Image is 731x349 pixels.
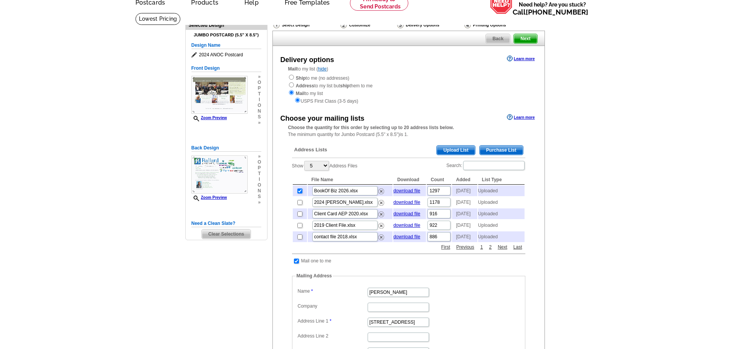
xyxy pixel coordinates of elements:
h5: Need a Clean Slate? [191,220,261,227]
td: Mail one to me [301,257,332,265]
img: Select Design [273,21,280,28]
img: delete.png [378,188,384,194]
label: Search: [446,160,525,171]
h4: Jumbo Postcard (5.5" x 8.5") [191,33,261,38]
div: Select Design [272,21,340,31]
label: Address Line 1 [298,318,367,324]
a: 2 [487,244,493,251]
span: Back [486,34,510,43]
th: Download [393,175,426,185]
td: [DATE] [452,208,477,219]
div: Delivery Options [396,21,464,31]
span: s [257,194,261,200]
a: Previous [454,244,476,251]
td: Uploaded [478,185,525,196]
a: Remove this list [378,198,384,204]
th: Count [427,175,451,185]
strong: Ship [296,75,306,81]
div: USPS First Class (3-5 days) [288,97,529,105]
img: Customize [340,21,347,28]
div: to my list ( ) [273,66,545,105]
th: List Type [478,175,525,185]
label: Address Line 2 [298,333,367,339]
span: n [257,188,261,194]
a: Next [496,244,509,251]
strong: Mail [288,66,297,72]
label: Company [298,303,367,310]
a: Back [485,34,510,44]
a: Remove this list [378,210,384,215]
span: s [257,114,261,120]
a: Last [512,244,524,251]
span: » [257,74,261,80]
a: Remove this list [378,187,384,192]
strong: Mail [296,91,305,96]
a: Remove this list [378,233,384,238]
strong: Address [296,83,314,88]
th: File Name [308,175,393,185]
strong: ship [340,83,350,88]
a: 1 [479,244,485,251]
span: 2024 ANOC Postcard [191,51,261,59]
td: [DATE] [452,231,477,242]
img: delete.png [378,234,384,240]
div: Delivery options [281,55,334,65]
a: hide [318,66,327,72]
span: n [257,108,261,114]
a: download file [393,200,420,205]
span: Upload List [437,146,475,155]
a: Remove this list [378,221,384,227]
th: Added [452,175,477,185]
select: ShowAddress Files [304,161,329,170]
img: small-thumb.jpg [191,76,248,114]
strong: Choose the quantity for this order by selecting up to 20 address lists below. [288,125,454,130]
img: delete.png [378,223,384,229]
h5: Back Design [191,144,261,152]
span: » [257,154,261,159]
a: download file [393,234,420,239]
a: [PHONE_NUMBER] [526,8,588,16]
td: Uploaded [478,197,525,208]
div: Printing Options [464,21,532,29]
td: [DATE] [452,197,477,208]
img: delete.png [378,200,384,206]
span: i [257,177,261,182]
span: p [257,85,261,91]
span: o [257,182,261,188]
div: Selected Design [186,21,267,29]
span: Need help? Are you stuck? [513,1,592,16]
span: Call [513,8,588,16]
td: Uploaded [478,208,525,219]
span: p [257,165,261,171]
div: Choose your mailing lists [281,113,365,124]
a: Zoom Preview [191,195,227,200]
td: [DATE] [452,220,477,231]
img: Delivery Options [397,21,404,28]
a: download file [393,223,420,228]
iframe: LiveChat chat widget [578,171,731,349]
div: Customize [340,21,396,31]
input: Search: [463,161,525,170]
span: o [257,80,261,85]
h5: Design Name [191,42,261,49]
a: Learn more [507,114,535,120]
span: t [257,171,261,177]
div: The minimum quantity for Jumbo Postcard (5.5" x 8.5")is 1. [273,124,545,138]
span: o [257,103,261,108]
span: » [257,120,261,126]
a: First [439,244,452,251]
span: o [257,159,261,165]
span: i [257,97,261,103]
span: Clear Selections [202,229,251,239]
label: Show Address Files [292,160,358,171]
img: small-thumb.jpg [191,156,248,193]
td: [DATE] [452,185,477,196]
a: download file [393,211,420,216]
a: download file [393,188,420,193]
span: Address Lists [294,146,327,153]
a: Learn more [507,56,535,62]
span: Purchase List [480,146,523,155]
span: Next [514,34,537,43]
div: to me (no addresses) to my list but them to me to my list [288,74,529,105]
span: t [257,91,261,97]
